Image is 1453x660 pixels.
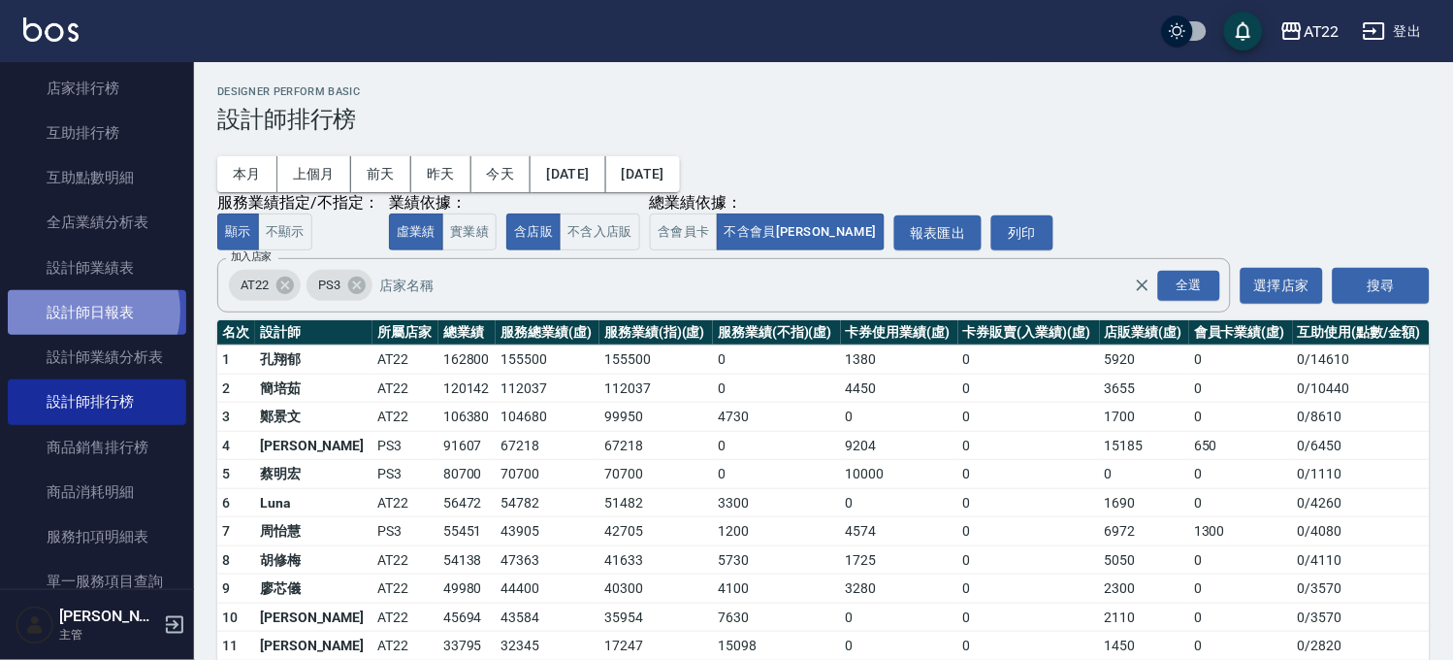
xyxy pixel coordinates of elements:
[8,425,186,470] a: 商品銷售排行榜
[1189,545,1293,575] td: 0
[1100,320,1189,346] th: 店販業績(虛)
[1100,488,1189,517] td: 1690
[1100,603,1189,632] td: 2110
[1100,545,1189,575] td: 5050
[958,603,1100,632] td: 0
[372,603,438,632] td: AT22
[471,156,532,192] button: 今天
[713,517,840,546] td: 1200
[991,215,1053,251] button: 列印
[375,269,1169,303] input: 店家名稱
[231,249,272,264] label: 加入店家
[713,545,840,575] td: 5730
[560,214,640,251] button: 不含入店販
[255,346,372,375] td: 孔翔郁
[8,111,186,155] a: 互助排行榜
[8,155,186,200] a: 互助點數明細
[372,403,438,432] td: AT22
[1293,403,1430,432] td: 0 / 8610
[222,523,230,539] span: 7
[713,575,840,604] td: 4100
[841,320,958,346] th: 卡券使用業績(虛)
[496,488,599,517] td: 54782
[496,603,599,632] td: 43584
[1293,517,1430,546] td: 0 / 4080
[1189,374,1293,403] td: 0
[713,403,840,432] td: 4730
[372,488,438,517] td: AT22
[438,320,497,346] th: 總業績
[1158,271,1220,301] div: 全選
[217,156,277,192] button: 本月
[1224,12,1263,50] button: save
[8,514,186,559] a: 服務扣項明細表
[841,488,958,517] td: 0
[277,156,351,192] button: 上個月
[599,517,713,546] td: 42705
[372,431,438,460] td: PS3
[1293,346,1430,375] td: 0 / 14610
[1293,320,1430,346] th: 互助使用(點數/金額)
[59,626,158,643] p: 主管
[531,156,605,192] button: [DATE]
[411,156,471,192] button: 昨天
[217,85,1430,98] h2: Designer Perform Basic
[599,431,713,460] td: 67218
[713,431,840,460] td: 0
[438,460,497,489] td: 80700
[217,106,1430,133] h3: 設計師排行榜
[650,214,718,251] button: 含會員卡
[496,431,599,460] td: 67218
[372,346,438,375] td: AT22
[599,460,713,489] td: 70700
[255,460,372,489] td: 蔡明宏
[222,380,230,396] span: 2
[1100,575,1189,604] td: 2300
[496,374,599,403] td: 112037
[894,215,982,251] a: 報表匯出
[217,214,259,251] button: 顯示
[222,495,230,511] span: 6
[222,351,230,367] span: 1
[372,460,438,489] td: PS3
[1189,488,1293,517] td: 0
[841,374,958,403] td: 4450
[351,156,411,192] button: 前天
[1189,517,1293,546] td: 1300
[222,438,230,453] span: 4
[8,290,186,335] a: 設計師日報表
[438,431,497,460] td: 91607
[958,575,1100,604] td: 0
[1154,267,1224,305] button: Open
[958,545,1100,575] td: 0
[713,460,840,489] td: 0
[841,545,958,575] td: 1725
[496,320,599,346] th: 服務總業績(虛)
[438,403,497,432] td: 106380
[1100,374,1189,403] td: 3655
[255,488,372,517] td: Luna
[958,403,1100,432] td: 0
[229,270,301,301] div: AT22
[958,374,1100,403] td: 0
[1189,403,1293,432] td: 0
[438,603,497,632] td: 45694
[372,517,438,546] td: PS3
[16,606,54,644] img: Person
[958,460,1100,489] td: 0
[372,374,438,403] td: AT22
[1293,575,1430,604] td: 0 / 3570
[713,488,840,517] td: 3300
[496,460,599,489] td: 70700
[496,517,599,546] td: 43905
[255,374,372,403] td: 簡培茹
[59,607,158,626] h5: [PERSON_NAME]
[307,276,352,295] span: PS3
[438,545,497,575] td: 54138
[1293,374,1430,403] td: 0 / 10440
[1304,19,1340,44] div: AT22
[1100,346,1189,375] td: 5920
[229,276,280,295] span: AT22
[255,603,372,632] td: [PERSON_NAME]
[841,460,958,489] td: 10000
